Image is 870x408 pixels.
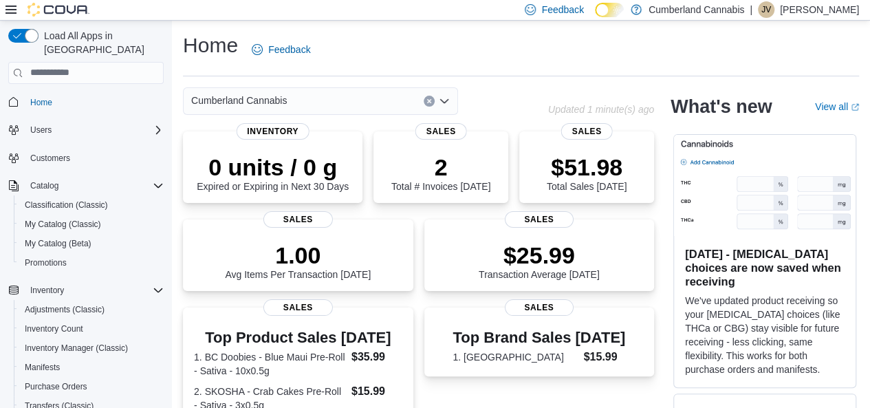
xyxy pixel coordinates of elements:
p: $51.98 [547,153,627,181]
h3: Top Product Sales [DATE] [194,330,402,346]
svg: External link [851,103,859,111]
div: Expired or Expiring in Next 30 Days [197,153,349,192]
span: Manifests [25,362,60,373]
h3: [DATE] - [MEDICAL_DATA] choices are now saved when receiving [685,247,845,288]
button: Users [3,120,169,140]
button: Clear input [424,96,435,107]
p: We've updated product receiving so your [MEDICAL_DATA] choices (like THCa or CBG) stay visible fo... [685,294,845,376]
span: Catalog [25,178,164,194]
p: 2 [391,153,490,181]
button: Customers [3,148,169,168]
span: Inventory [30,285,64,296]
span: Purchase Orders [19,378,164,395]
span: Inventory [236,123,309,140]
a: View allExternal link [815,101,859,112]
span: Purchase Orders [25,381,87,392]
a: Inventory Count [19,321,89,337]
div: Total # Invoices [DATE] [391,153,490,192]
dd: $15.99 [583,349,625,365]
span: Sales [505,299,574,316]
span: Inventory Manager (Classic) [25,343,128,354]
dt: 1. BC Doobies - Blue Maui Pre-Roll - Sativa - 10x0.5g [194,350,346,378]
button: Home [3,92,169,112]
span: Sales [505,211,574,228]
div: Total Sales [DATE] [547,153,627,192]
span: Users [30,125,52,136]
span: Promotions [25,257,67,268]
span: Promotions [19,255,164,271]
a: Inventory Manager (Classic) [19,340,133,356]
img: Cova [28,3,89,17]
p: [PERSON_NAME] [780,1,859,18]
a: Classification (Classic) [19,197,113,213]
span: JV [761,1,771,18]
h2: What's new [671,96,772,118]
span: Inventory Count [25,323,83,334]
button: Manifests [14,358,169,377]
span: Classification (Classic) [19,197,164,213]
button: Open list of options [439,96,450,107]
span: Feedback [268,43,310,56]
button: Inventory Count [14,319,169,339]
span: Load All Apps in [GEOGRAPHIC_DATA] [39,29,164,56]
p: 1.00 [225,241,371,269]
span: My Catalog (Beta) [25,238,91,249]
span: Sales [415,123,467,140]
button: Promotions [14,253,169,272]
div: Justin Valvasori [758,1,774,18]
span: Inventory Manager (Classic) [19,340,164,356]
a: My Catalog (Classic) [19,216,107,233]
a: My Catalog (Beta) [19,235,97,252]
a: Customers [25,150,76,167]
a: Promotions [19,255,72,271]
input: Dark Mode [595,3,624,17]
a: Adjustments (Classic) [19,301,110,318]
a: Purchase Orders [19,378,93,395]
button: Inventory [25,282,69,299]
h1: Home [183,32,238,59]
h3: Top Brand Sales [DATE] [453,330,625,346]
button: Inventory [3,281,169,300]
span: Cumberland Cannabis [191,92,287,109]
span: My Catalog (Classic) [19,216,164,233]
span: Sales [561,123,613,140]
span: Inventory [25,282,164,299]
button: Purchase Orders [14,377,169,396]
button: My Catalog (Classic) [14,215,169,234]
button: My Catalog (Beta) [14,234,169,253]
a: Feedback [246,36,316,63]
span: My Catalog (Beta) [19,235,164,252]
span: My Catalog (Classic) [25,219,101,230]
a: Home [25,94,58,111]
button: Adjustments (Classic) [14,300,169,319]
p: | [750,1,752,18]
span: Users [25,122,164,138]
button: Inventory Manager (Classic) [14,339,169,358]
span: Customers [30,153,70,164]
span: Inventory Count [19,321,164,337]
span: Customers [25,149,164,167]
p: Cumberland Cannabis [649,1,744,18]
div: Transaction Average [DATE] [479,241,600,280]
span: Sales [263,211,332,228]
a: Manifests [19,359,65,376]
span: Sales [263,299,332,316]
span: Adjustments (Classic) [19,301,164,318]
span: Catalog [30,180,58,191]
span: Adjustments (Classic) [25,304,105,315]
dt: 1. [GEOGRAPHIC_DATA] [453,350,578,364]
p: Updated 1 minute(s) ago [548,104,654,115]
div: Avg Items Per Transaction [DATE] [225,241,371,280]
dd: $15.99 [351,383,402,400]
button: Classification (Classic) [14,195,169,215]
span: Manifests [19,359,164,376]
span: Home [25,94,164,111]
button: Users [25,122,57,138]
button: Catalog [3,176,169,195]
span: Classification (Classic) [25,200,108,211]
p: $25.99 [479,241,600,269]
span: Feedback [541,3,583,17]
dd: $35.99 [351,349,402,365]
p: 0 units / 0 g [197,153,349,181]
